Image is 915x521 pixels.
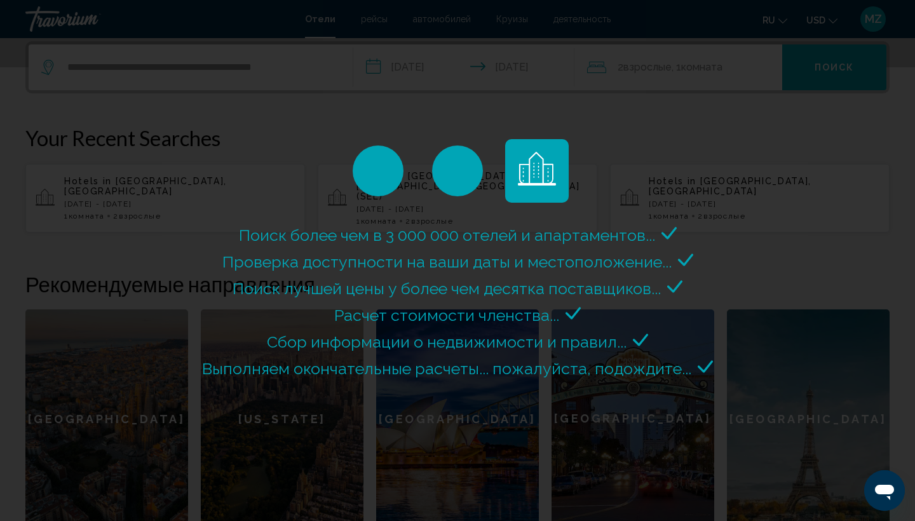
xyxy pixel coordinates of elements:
[222,252,672,271] span: Проверка доступности на ваши даты и местоположение...
[202,359,691,378] span: Выполняем окончательные расчеты... пожалуйста, подождите...
[239,226,655,245] span: Поиск более чем в 3 000 000 отелей и апартаментов...
[864,470,905,511] iframe: Кнопка запуска окна обмена сообщениями
[233,279,661,298] span: Поиск лучшей цены у более чем десятка поставщиков...
[334,306,559,325] span: Расчет стоимости членства...
[267,332,627,351] span: Сбор информации о недвижимости и правил...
